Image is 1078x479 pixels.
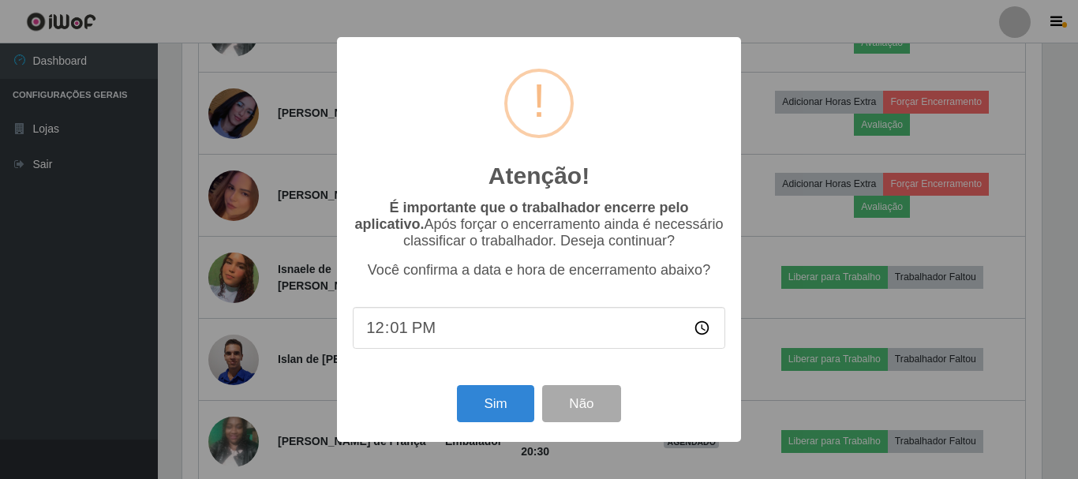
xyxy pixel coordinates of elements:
[354,200,688,232] b: É importante que o trabalhador encerre pelo aplicativo.
[542,385,620,422] button: Não
[353,200,725,249] p: Após forçar o encerramento ainda é necessário classificar o trabalhador. Deseja continuar?
[457,385,533,422] button: Sim
[353,262,725,279] p: Você confirma a data e hora de encerramento abaixo?
[488,162,590,190] h2: Atenção!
